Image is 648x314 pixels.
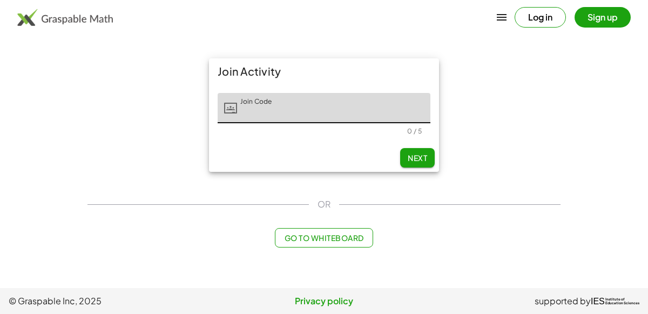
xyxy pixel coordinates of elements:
[605,298,639,305] span: Institute of Education Sciences
[535,295,591,308] span: supported by
[275,228,373,248] button: Go to Whiteboard
[400,148,435,168] button: Next
[591,295,639,308] a: IESInstitute ofEducation Sciences
[515,7,566,28] button: Log in
[284,233,363,243] span: Go to Whiteboard
[209,58,439,84] div: Join Activity
[408,153,427,163] span: Next
[9,295,219,308] span: © Graspable Inc, 2025
[318,198,330,211] span: OR
[407,127,422,135] div: 0 / 5
[219,295,429,308] a: Privacy policy
[591,296,605,306] span: IES
[575,7,631,28] button: Sign up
